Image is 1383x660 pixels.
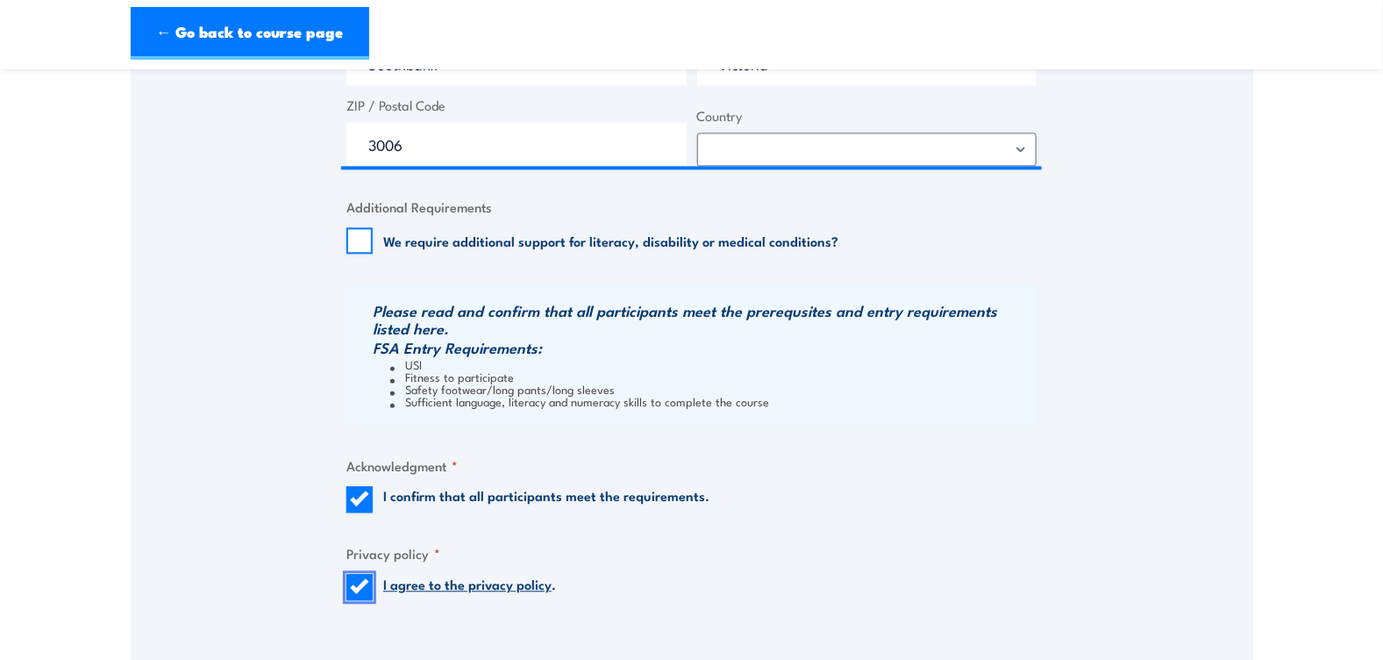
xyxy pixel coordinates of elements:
li: Sufficient language, literacy and numeracy skills to complete the course [390,395,1032,407]
legend: Acknowledgment [346,456,458,476]
a: I agree to the privacy policy [383,574,552,593]
h3: Please read and confirm that all participants meet the prerequsites and entry requirements listed... [373,302,1032,337]
label: . [383,574,556,600]
li: Fitness to participate [390,370,1032,383]
a: ← Go back to course page [131,7,369,60]
label: I confirm that all participants meet the requirements. [383,486,709,513]
label: Country [697,106,1037,126]
legend: Privacy policy [346,543,440,563]
label: We require additional support for literacy, disability or medical conditions? [383,232,838,249]
label: ZIP / Postal Code [346,96,687,116]
li: Safety footwear/long pants/long sleeves [390,383,1032,395]
legend: Additional Requirements [346,197,492,217]
h3: FSA Entry Requirements: [373,339,1032,356]
li: USI [390,358,1032,370]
